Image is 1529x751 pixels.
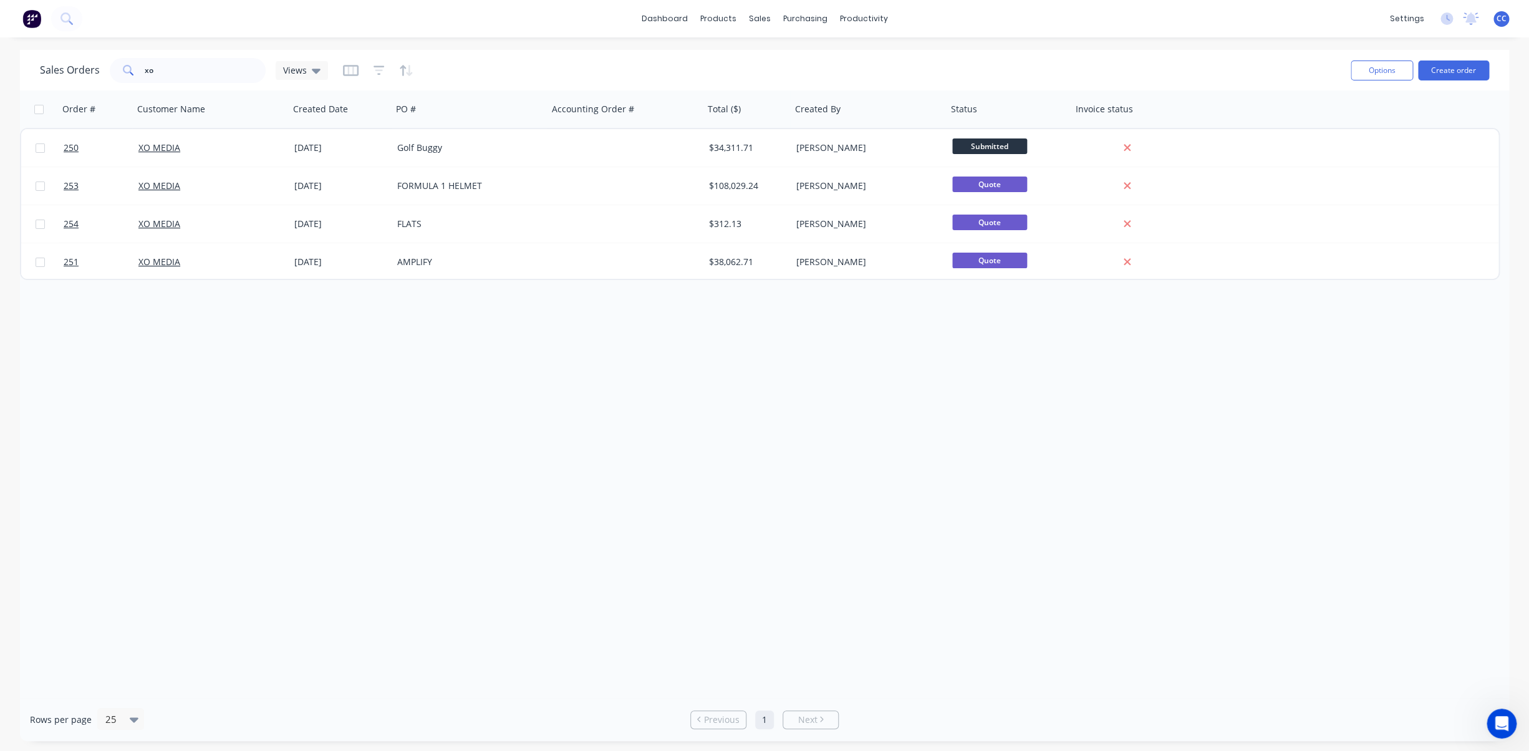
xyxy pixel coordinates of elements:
[294,218,387,230] div: [DATE]
[694,9,743,28] div: products
[796,142,935,154] div: [PERSON_NAME]
[64,167,138,205] a: 253
[1487,709,1517,739] iframe: Intercom live chat
[1351,61,1413,80] button: Options
[283,64,307,77] span: Views
[777,9,834,28] div: purchasing
[796,256,935,268] div: [PERSON_NAME]
[293,103,348,115] div: Created Date
[64,205,138,243] a: 254
[552,103,634,115] div: Accounting Order #
[1384,9,1430,28] div: settings
[798,714,817,726] span: Next
[951,103,977,115] div: Status
[138,256,180,268] a: XO MEDIA
[40,64,100,76] h1: Sales Orders
[22,9,41,28] img: Factory
[709,142,783,154] div: $34,311.71
[952,177,1027,192] span: Quote
[64,129,138,167] a: 250
[294,142,387,154] div: [DATE]
[952,215,1027,230] span: Quote
[952,253,1027,268] span: Quote
[397,142,536,154] div: Golf Buggy
[952,138,1027,154] span: Submitted
[138,142,180,153] a: XO MEDIA
[294,180,387,192] div: [DATE]
[64,142,79,154] span: 250
[635,9,694,28] a: dashboard
[834,9,894,28] div: productivity
[685,710,844,729] ul: Pagination
[796,218,935,230] div: [PERSON_NAME]
[1418,61,1489,80] button: Create order
[704,714,740,726] span: Previous
[1497,13,1507,24] span: CC
[1076,103,1133,115] div: Invoice status
[62,103,95,115] div: Order #
[294,256,387,268] div: [DATE]
[30,714,92,726] span: Rows per page
[138,180,180,191] a: XO MEDIA
[709,256,783,268] div: $38,062.71
[145,58,266,83] input: Search...
[783,714,838,726] a: Next page
[796,180,935,192] div: [PERSON_NAME]
[138,218,180,230] a: XO MEDIA
[397,256,536,268] div: AMPLIFY
[64,218,79,230] span: 254
[397,180,536,192] div: FORMULA 1 HELMET
[709,180,783,192] div: $108,029.24
[397,218,536,230] div: FLATS
[137,103,205,115] div: Customer Name
[396,103,416,115] div: PO #
[64,243,138,281] a: 251
[743,9,777,28] div: sales
[691,714,746,726] a: Previous page
[709,218,783,230] div: $312.13
[795,103,841,115] div: Created By
[64,180,79,192] span: 253
[708,103,741,115] div: Total ($)
[755,710,774,729] a: Page 1 is your current page
[64,256,79,268] span: 251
